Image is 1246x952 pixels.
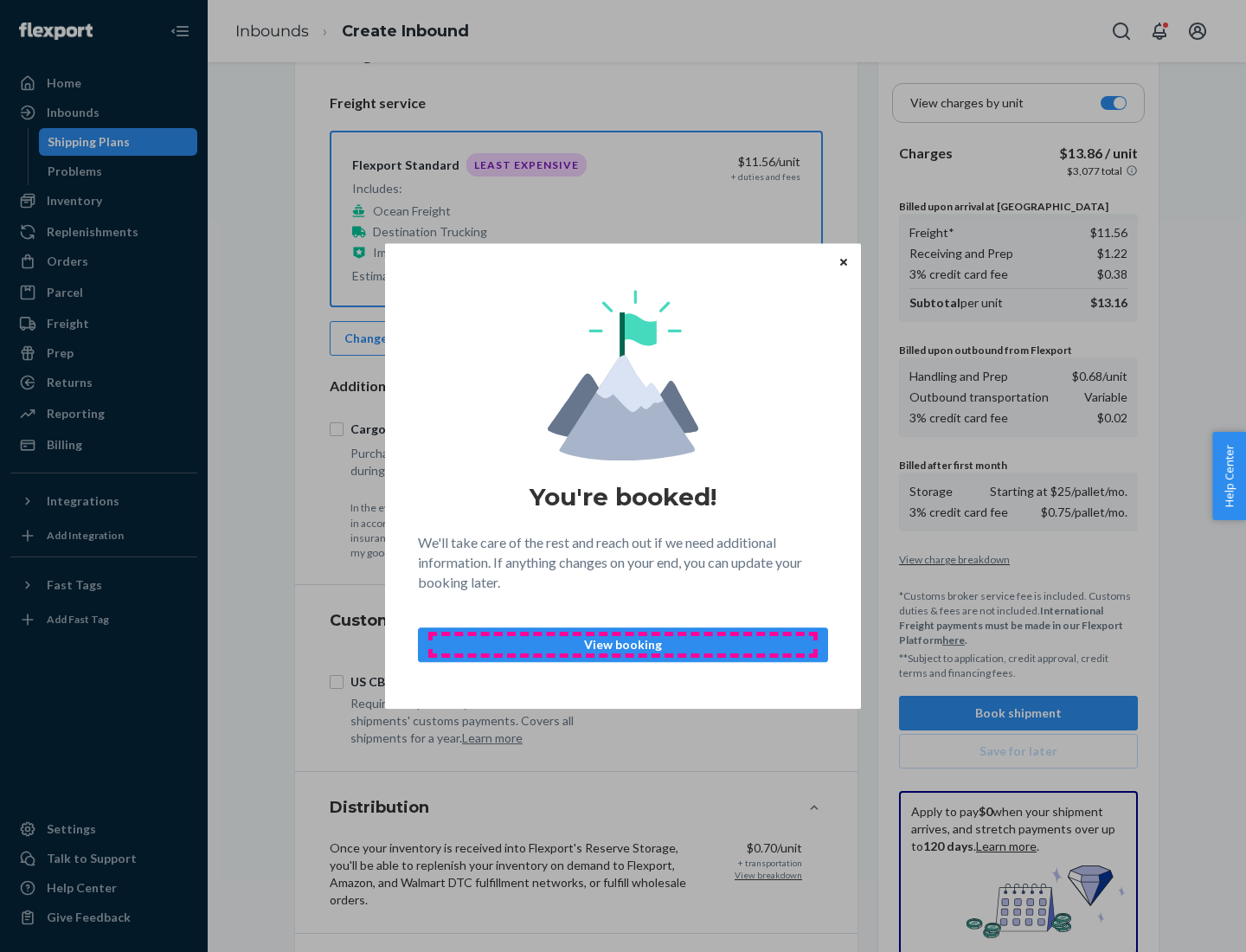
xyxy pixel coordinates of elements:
button: Close [835,252,852,271]
p: We'll take care of the rest and reach out if we need additional information. If anything changes ... [418,533,828,593]
h1: You're booked! [530,481,716,512]
p: View booking [433,636,813,653]
img: svg+xml,%3Csvg%20viewBox%3D%220%200%20174%20197%22%20fill%3D%22none%22%20xmlns%3D%22http%3A%2F%2F... [548,290,698,460]
button: View booking [418,627,828,662]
